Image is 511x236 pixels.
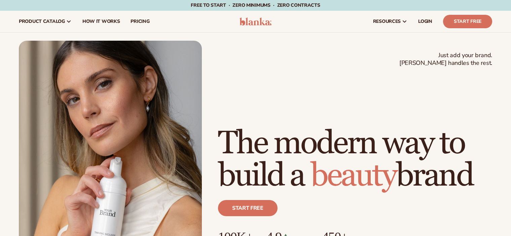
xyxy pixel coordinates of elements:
[77,11,125,32] a: How It Works
[131,19,149,24] span: pricing
[443,15,492,28] a: Start Free
[82,19,120,24] span: How It Works
[13,11,77,32] a: product catalog
[191,2,320,8] span: Free to start · ZERO minimums · ZERO contracts
[125,11,155,32] a: pricing
[240,17,271,26] img: logo
[418,19,432,24] span: LOGIN
[413,11,438,32] a: LOGIN
[311,156,396,195] span: beauty
[373,19,401,24] span: resources
[218,127,492,192] h1: The modern way to build a brand
[399,51,492,67] span: Just add your brand. [PERSON_NAME] handles the rest.
[368,11,413,32] a: resources
[218,200,278,216] a: Start free
[19,19,65,24] span: product catalog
